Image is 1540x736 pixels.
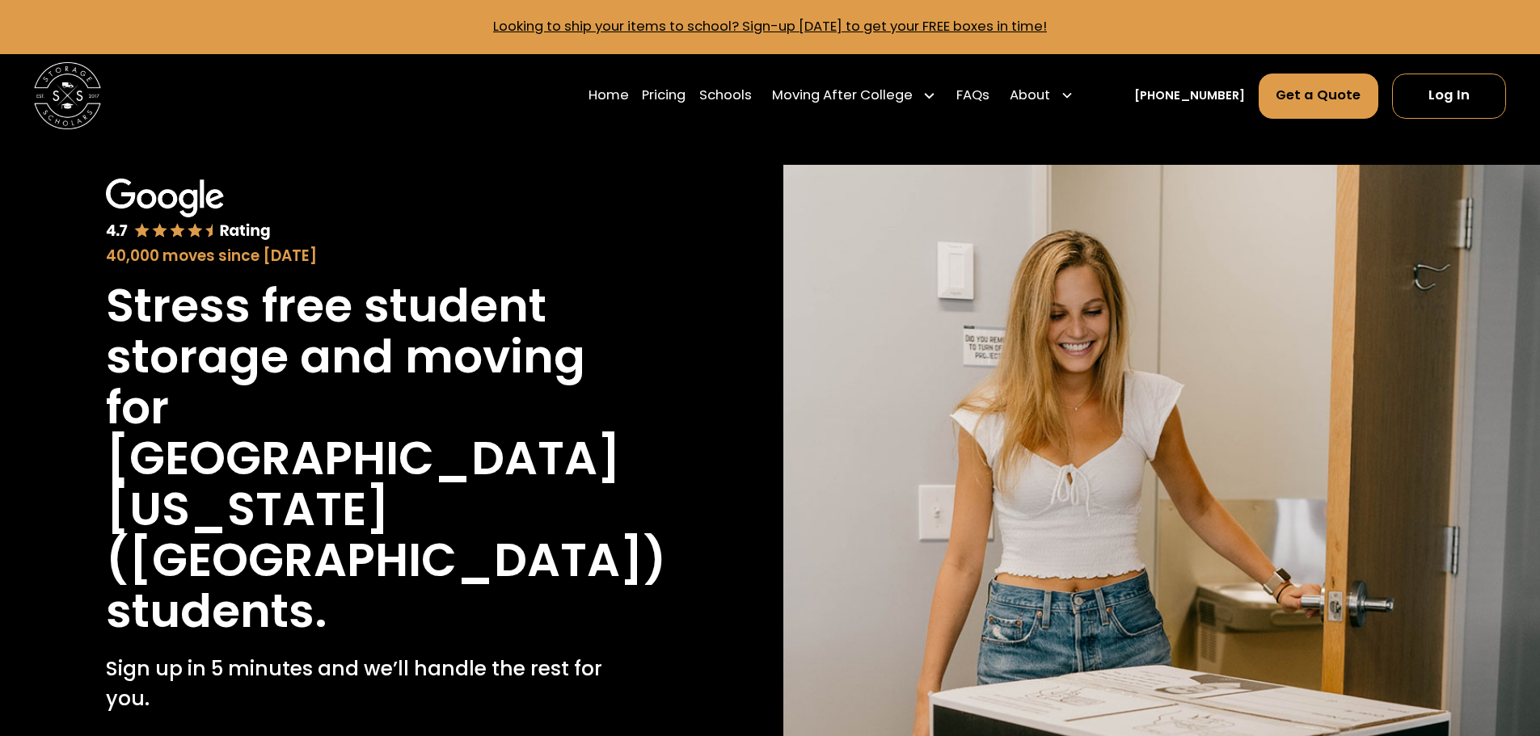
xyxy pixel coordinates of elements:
[1259,74,1379,119] a: Get a Quote
[106,280,651,433] h1: Stress free student storage and moving for
[1134,87,1245,105] a: [PHONE_NUMBER]
[642,72,686,119] a: Pricing
[772,86,913,106] div: Moving After College
[106,654,651,714] p: Sign up in 5 minutes and we’ll handle the rest for you.
[106,586,327,637] h1: students.
[1392,74,1506,119] a: Log In
[34,62,101,129] img: Storage Scholars main logo
[1010,86,1050,106] div: About
[106,433,666,586] h1: [GEOGRAPHIC_DATA][US_STATE] ([GEOGRAPHIC_DATA])
[493,17,1047,36] a: Looking to ship your items to school? Sign-up [DATE] to get your FREE boxes in time!
[956,72,989,119] a: FAQs
[699,72,752,119] a: Schools
[106,245,651,267] div: 40,000 moves since [DATE]
[589,72,629,119] a: Home
[106,179,271,242] img: Google 4.7 star rating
